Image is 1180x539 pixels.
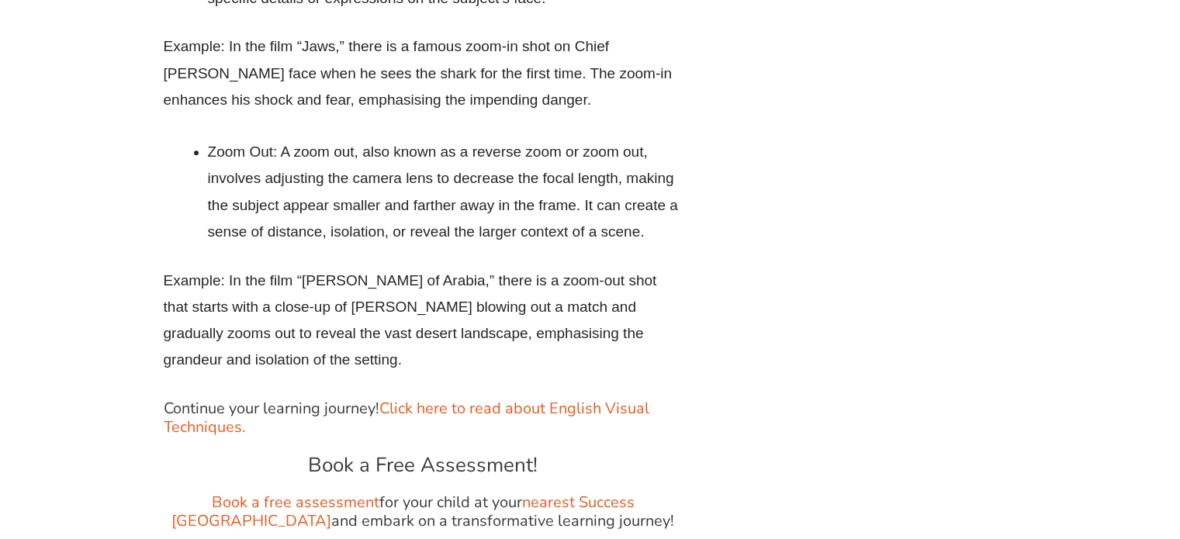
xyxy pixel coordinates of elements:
a: Click here to read about English Visual Techniques. [164,398,649,437]
h3: Book a Free Assessment! [164,452,683,479]
p: Example: In the film “[PERSON_NAME] of Arabia,” there is a zoom-out shot that starts with a close... [164,268,683,374]
a: nearest Success [GEOGRAPHIC_DATA] [171,492,635,531]
p: Example: In the film “Jaws,” there is a famous zoom-in shot on Chief [PERSON_NAME] face when he s... [164,33,683,113]
iframe: Chat Widget [922,365,1180,539]
li: Zoom Out: A zoom out, also known as a reverse zoom or zoom out, involves adjusting the camera len... [208,139,683,245]
a: Book a free assessment [212,492,379,513]
h5: Continue your learning journey! [164,399,683,437]
h5: for your child at your and embark on a transformative learning journey! [164,493,683,530]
